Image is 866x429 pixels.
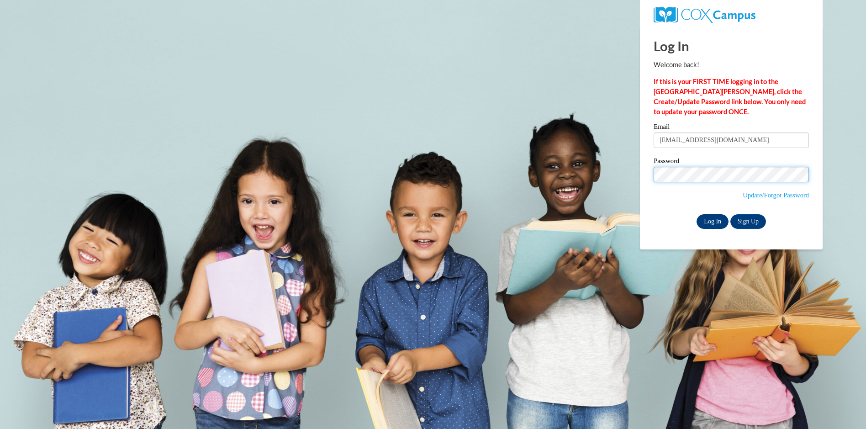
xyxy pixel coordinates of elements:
a: Sign Up [730,214,766,229]
h1: Log In [654,37,809,55]
a: Update/Forgot Password [743,191,809,199]
strong: If this is your FIRST TIME logging in to the [GEOGRAPHIC_DATA][PERSON_NAME], click the Create/Upd... [654,78,806,116]
label: Email [654,123,809,132]
input: Log In [697,214,729,229]
label: Password [654,158,809,167]
img: COX Campus [654,7,755,23]
a: COX Campus [654,11,755,18]
p: Welcome back! [654,60,809,70]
